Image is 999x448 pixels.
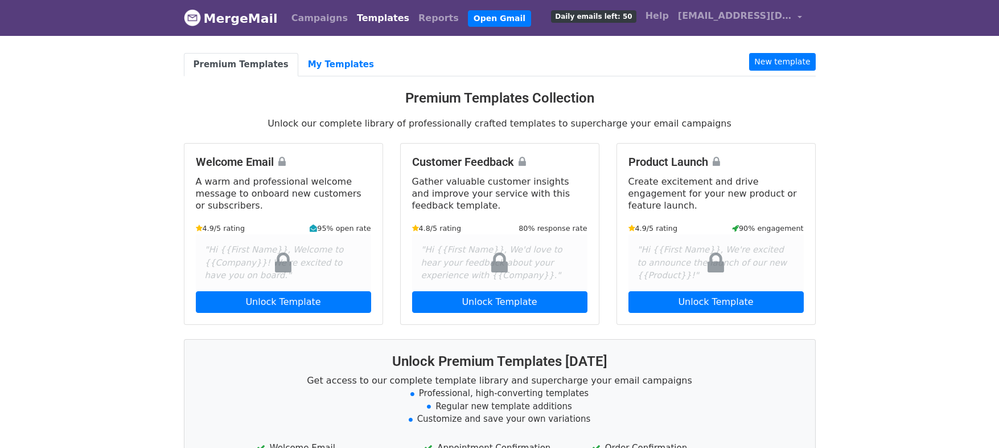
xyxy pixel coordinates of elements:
[468,10,531,27] a: Open Gmail
[298,53,384,76] a: My Templates
[196,291,371,313] a: Unlock Template
[519,223,587,234] small: 80% response rate
[196,176,371,211] p: A warm and professional welcome message to onboard new customers or subscribers.
[628,155,804,169] h4: Product Launch
[412,176,587,211] p: Gather valuable customer insights and improve your service with this feedback template.
[546,5,640,27] a: Daily emails left: 50
[412,155,587,169] h4: Customer Feedback
[641,5,673,27] a: Help
[184,90,816,107] h3: Premium Templates Collection
[628,176,804,211] p: Create excitement and drive engagement for your new product or feature launch.
[749,53,815,71] a: New template
[287,7,352,30] a: Campaigns
[678,9,792,23] span: [EMAIL_ADDRESS][DOMAIN_NAME]
[198,353,801,370] h3: Unlock Premium Templates [DATE]
[198,400,801,413] li: Regular new template additions
[184,117,816,129] p: Unlock our complete library of professionally crafted templates to supercharge your email campaigns
[673,5,807,31] a: [EMAIL_ADDRESS][DOMAIN_NAME]
[412,223,462,234] small: 4.8/5 rating
[732,223,804,234] small: 90% engagement
[198,413,801,426] li: Customize and save your own variations
[352,7,414,30] a: Templates
[414,7,463,30] a: Reports
[184,53,298,76] a: Premium Templates
[628,291,804,313] a: Unlock Template
[310,223,371,234] small: 95% open rate
[412,234,587,291] div: "Hi {{First Name}}, We'd love to hear your feedback about your experience with {{Company}}."
[198,387,801,400] li: Professional, high-converting templates
[412,291,587,313] a: Unlock Template
[628,223,678,234] small: 4.9/5 rating
[184,6,278,30] a: MergeMail
[551,10,636,23] span: Daily emails left: 50
[196,234,371,291] div: "Hi {{First Name}}, Welcome to {{Company}}! We're excited to have you on board."
[196,223,245,234] small: 4.9/5 rating
[196,155,371,169] h4: Welcome Email
[184,9,201,26] img: MergeMail logo
[628,234,804,291] div: "Hi {{First Name}}, We're excited to announce the launch of our new {{Product}}!"
[198,374,801,386] p: Get access to our complete template library and supercharge your email campaigns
